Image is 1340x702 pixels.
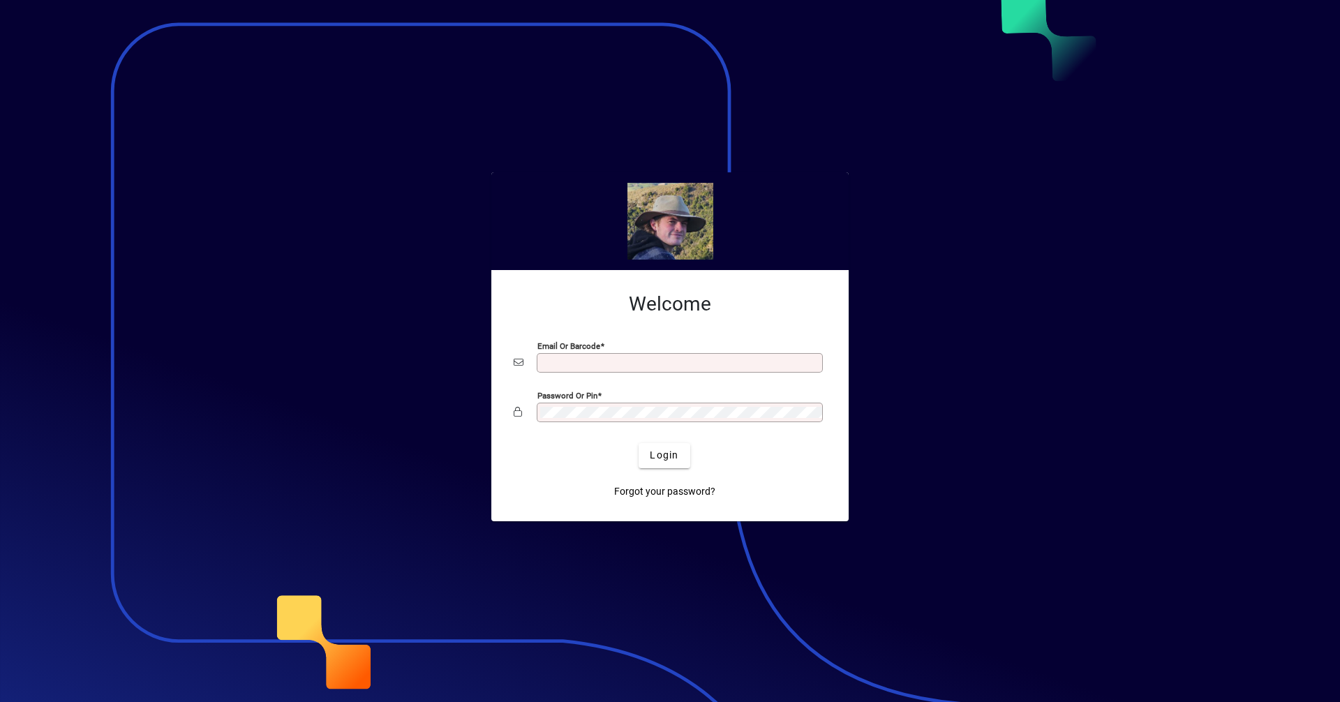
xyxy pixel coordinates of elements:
[537,390,597,400] mat-label: Password or Pin
[614,484,715,499] span: Forgot your password?
[537,341,600,350] mat-label: Email or Barcode
[514,292,826,316] h2: Welcome
[639,443,690,468] button: Login
[650,448,678,463] span: Login
[609,479,721,505] a: Forgot your password?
